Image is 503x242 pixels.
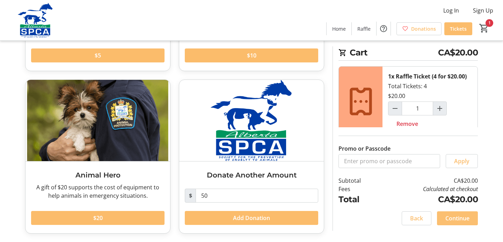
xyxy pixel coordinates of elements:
span: Apply [454,157,469,165]
a: Raffle [352,22,376,35]
span: $20 [93,214,103,222]
div: Total Tickets: 4 [382,67,478,136]
label: Promo or Passcode [338,144,391,153]
td: Subtotal [338,176,379,185]
input: Raffle Ticket (4 for $20.00) Quantity [402,101,433,115]
button: Cart [478,22,490,35]
span: $ [185,189,196,203]
button: Apply [446,154,478,168]
span: Remove [396,120,418,128]
button: $10 [185,48,318,62]
button: Continue [437,211,478,225]
img: Alberta SPCA's Logo [4,3,66,38]
img: Donate Another Amount [179,80,324,161]
a: Donations [396,22,442,35]
button: Decrement by one [388,102,402,115]
button: Sign Up [467,5,499,16]
button: $5 [31,48,165,62]
button: Back [402,211,431,225]
button: Log In [438,5,465,16]
a: Tickets [444,22,472,35]
button: Remove [388,117,427,131]
div: A gift of $20 supports the cost of equipment to help animals in emergency situations. [31,183,165,200]
button: Add Donation [185,211,318,225]
h2: Cart [338,46,478,61]
a: Home [327,22,351,35]
img: Animal Hero [25,80,170,161]
span: Sign Up [473,6,493,15]
td: Fees [338,185,379,193]
div: $20.00 [388,92,405,100]
span: Raffle [357,25,371,32]
input: Enter promo or passcode [338,154,440,168]
td: Total [338,193,379,206]
button: $20 [31,211,165,225]
button: Help [377,22,391,36]
span: Tickets [450,25,467,32]
span: $5 [95,51,101,60]
td: Calculated at checkout [379,185,478,193]
span: Continue [445,214,469,222]
span: CA$20.00 [438,46,478,59]
span: Donations [411,25,436,32]
span: Back [410,214,423,222]
span: Home [332,25,346,32]
button: Increment by one [433,102,446,115]
span: $10 [247,51,256,60]
span: Add Donation [233,214,270,222]
span: Log In [443,6,459,15]
h3: Donate Another Amount [185,170,318,180]
td: CA$20.00 [379,176,478,185]
h3: Animal Hero [31,170,165,180]
div: 1x Raffle Ticket (4 for $20.00) [388,72,467,81]
td: CA$20.00 [379,193,478,206]
input: Donation Amount [196,189,318,203]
